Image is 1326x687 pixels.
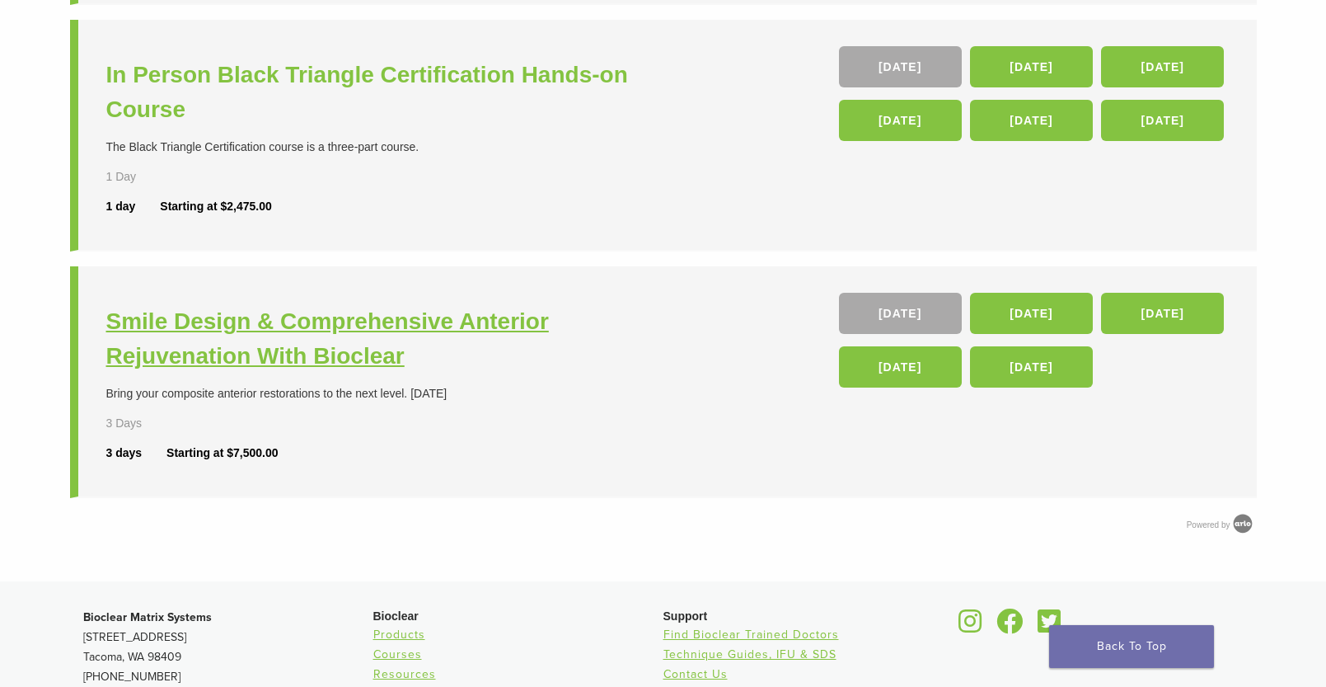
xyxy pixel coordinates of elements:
[106,304,668,374] a: Smile Design & Comprehensive Anterior Rejuvenation With Bioclear
[373,647,422,661] a: Courses
[1187,520,1257,529] a: Powered by
[106,198,161,215] div: 1 day
[991,619,1029,635] a: Bioclear
[970,100,1093,141] a: [DATE]
[106,58,668,127] a: In Person Black Triangle Certification Hands-on Course
[839,100,962,141] a: [DATE]
[663,628,839,642] a: Find Bioclear Trained Doctors
[839,293,1229,396] div: , , , ,
[160,198,271,215] div: Starting at $2,475.00
[970,46,1093,87] a: [DATE]
[839,46,962,87] a: [DATE]
[83,608,373,687] p: [STREET_ADDRESS] Tacoma, WA 98409 [PHONE_NUMBER]
[106,139,668,156] div: The Black Triangle Certification course is a three-part course.
[373,609,419,623] span: Bioclear
[1101,46,1224,87] a: [DATE]
[954,619,988,635] a: Bioclear
[1033,619,1067,635] a: Bioclear
[970,293,1093,334] a: [DATE]
[106,445,167,462] div: 3 days
[839,346,962,388] a: [DATE]
[1230,511,1255,536] img: Arlo training & Event Software
[106,385,668,402] div: Bring your composite anterior restorations to the next level. [DATE]
[106,168,190,186] div: 1 Day
[166,445,278,462] div: Starting at $7,500.00
[83,610,212,624] strong: Bioclear Matrix Systems
[839,293,962,334] a: [DATE]
[373,628,425,642] a: Products
[373,667,436,681] a: Resources
[1101,293,1224,334] a: [DATE]
[1049,625,1214,668] a: Back To Top
[106,415,190,432] div: 3 Days
[839,46,1229,149] div: , , , , ,
[1101,100,1224,141] a: [DATE]
[663,667,728,681] a: Contact Us
[663,609,708,623] span: Support
[663,647,836,661] a: Technique Guides, IFU & SDS
[970,346,1093,388] a: [DATE]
